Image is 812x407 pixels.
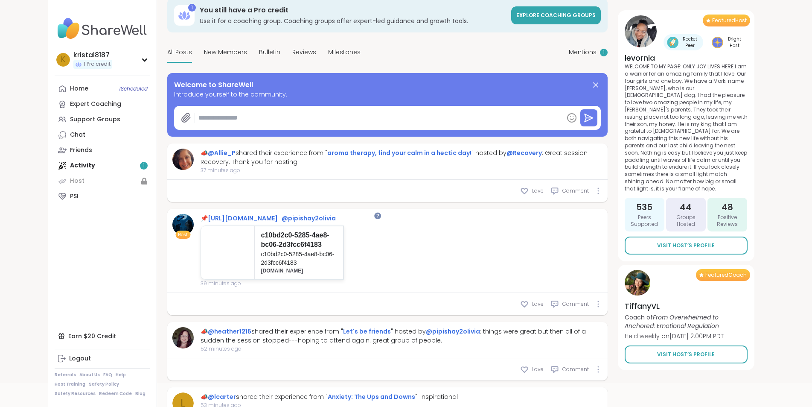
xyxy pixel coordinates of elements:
[261,267,337,275] p: [DOMAIN_NAME]
[69,354,91,363] div: Logout
[201,214,344,223] div: 📌 –
[532,366,544,373] span: Love
[200,6,506,15] h3: You still have a Pro credit
[55,328,150,344] div: Earn $20 Credit
[174,80,253,90] span: Welcome to ShareWell
[712,17,747,24] span: Featured Host
[84,61,111,68] span: 1 Pro credit
[625,270,650,296] img: TiffanyVL
[667,37,678,48] img: Rocket Peer
[55,127,150,143] a: Chat
[116,372,126,378] a: Help
[516,12,596,19] span: Explore Coaching Groups
[188,4,196,12] div: 1
[55,112,150,127] a: Support Groups
[135,391,146,397] a: Blog
[200,17,506,25] h3: Use it for a coaching group. Coaching groups offer expert-led guidance and growth tools.
[374,212,381,219] iframe: Spotlight
[625,15,657,47] img: levornia
[55,97,150,112] a: Expert Coaching
[426,327,480,336] a: @pipishay2olivia
[55,81,150,97] a: Home1Scheduled
[328,48,361,57] span: Milestones
[625,313,748,330] p: Coach of
[172,214,194,235] img: pipishay2olivia
[61,54,65,65] span: k
[70,85,88,93] div: Home
[725,36,744,49] span: Bright Host
[208,327,251,336] a: @heather1215
[201,167,602,174] span: 37 minutes ago
[208,214,278,223] a: [URL][DOMAIN_NAME]
[657,351,715,358] span: Visit Host’s Profile
[511,6,601,24] a: Explore Coaching Groups
[625,313,719,330] i: From Overwhelmed to Anchored: Emotional Regulation
[328,392,415,401] a: Anxiety: The Ups and Downs
[261,250,337,267] p: c10bd2c0-5285-4ae8-bc06-2d3fcc6f4183
[208,392,236,401] a: @lcarter
[705,272,747,278] span: Featured Coach
[532,300,544,308] span: Love
[70,177,84,185] div: Host
[201,225,344,280] a: c10bd2c0-5285-4ae8-bc06-2d3fcc6f4183c10bd2c0-5285-4ae8-bc06-2d3fcc6f4183[DOMAIN_NAME]
[55,189,150,204] a: PSI
[79,372,100,378] a: About Us
[55,143,150,158] a: Friends
[625,53,748,63] h4: levornia
[73,50,112,60] div: kristal8187
[506,149,542,157] a: @Recovery
[261,231,337,250] p: c10bd2c0-5285-4ae8-bc06-2d3fcc6f4183
[562,300,589,308] span: Comment
[172,327,194,348] img: heather1215
[562,366,589,373] span: Comment
[603,49,605,56] span: 1
[628,214,661,228] span: Peers Supported
[625,332,748,340] p: Held weekly on [DATE] 2:00PM PDT
[625,63,748,192] p: WELCOME TO MY PAGE: ONLY JOY LIVES HERE I am a warrior for an amazing family that I love. Our fou...
[680,201,692,213] span: 44
[201,280,344,287] span: 39 minutes ago
[201,149,602,167] div: 📣 shared their experience from " " hosted by : Great session Recovery. Thank you for hosting.
[55,173,150,189] a: Host
[167,48,192,57] span: All Posts
[99,391,132,397] a: Redeem Code
[55,381,85,387] a: Host Training
[201,392,458,401] div: 📣 shared their experience from " ": Inspirational
[292,48,316,57] span: Reviews
[89,381,119,387] a: Safety Policy
[55,14,150,44] img: ShareWell Nav Logo
[208,149,236,157] a: @Allie_P
[174,90,601,99] span: Introduce yourself to the community.
[636,201,652,213] span: 535
[625,346,748,363] a: Visit Host’s Profile
[569,48,597,57] span: Mentions
[625,301,748,311] h4: TiffanyVL
[657,242,715,249] span: Visit Host’s Profile
[119,85,148,92] span: 1 Scheduled
[178,231,188,238] span: Host
[70,146,92,155] div: Friends
[282,214,336,223] a: @pipishay2olivia
[55,372,76,378] a: Referrals
[562,187,589,195] span: Comment
[201,327,602,345] div: 📣 shared their experience from " " hosted by : things were great but then all of a sudden the ses...
[103,372,112,378] a: FAQ
[711,214,744,228] span: Positive Reviews
[669,214,702,228] span: Groups Hosted
[204,48,247,57] span: New Members
[55,391,96,397] a: Safety Resources
[259,48,280,57] span: Bulletin
[712,37,723,48] img: Bright Host
[201,345,602,353] span: 52 minutes ago
[172,149,194,170] img: Allie_P
[70,100,121,108] div: Expert Coaching
[532,187,544,195] span: Love
[625,237,748,255] a: Visit Host’s Profile
[680,36,700,49] span: Rocket Peer
[722,201,733,213] span: 48
[343,327,391,336] a: Let's be friends
[70,192,79,201] div: PSI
